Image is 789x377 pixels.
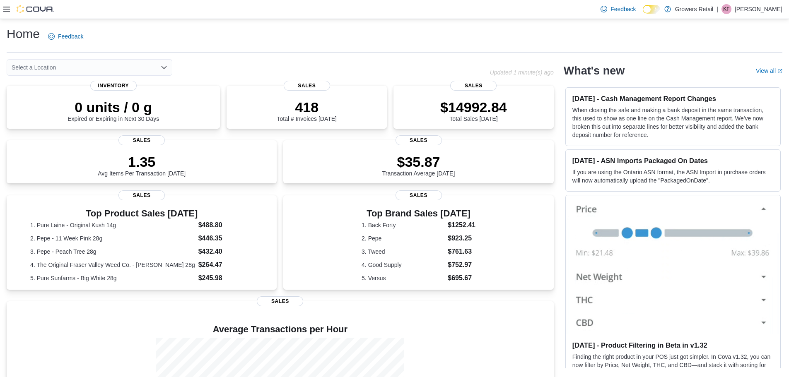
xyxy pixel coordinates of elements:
[396,190,442,200] span: Sales
[68,99,159,122] div: Expired or Expiring in Next 30 Days
[396,135,442,145] span: Sales
[30,274,195,282] dt: 5. Pure Sunfarms - Big White 28g
[118,135,165,145] span: Sales
[490,69,554,76] p: Updated 1 minute(s) ago
[118,190,165,200] span: Sales
[362,209,475,219] h3: Top Brand Sales [DATE]
[597,1,639,17] a: Feedback
[198,260,253,270] dd: $264.47
[448,220,475,230] dd: $1252.41
[277,99,337,122] div: Total # Invoices [DATE]
[198,273,253,283] dd: $245.98
[448,260,475,270] dd: $752.97
[277,99,337,115] p: 418
[7,26,40,42] h1: Home
[717,4,718,14] p: |
[777,69,782,74] svg: External link
[564,64,625,77] h2: What's new
[721,4,731,14] div: Kate Fetkevich
[440,99,507,122] div: Total Sales [DATE]
[161,64,167,71] button: Open list of options
[610,5,636,13] span: Feedback
[13,324,547,334] h4: Average Transactions per Hour
[98,154,186,170] p: 1.35
[30,209,253,219] h3: Top Product Sales [DATE]
[90,81,137,91] span: Inventory
[98,154,186,177] div: Avg Items Per Transaction [DATE]
[643,5,660,14] input: Dark Mode
[30,234,195,243] dt: 2. Pepe - 11 Week Pink 28g
[572,94,774,103] h3: [DATE] - Cash Management Report Changes
[30,247,195,256] dt: 3. Pepe - Peach Tree 28g
[257,296,303,306] span: Sales
[382,154,455,177] div: Transaction Average [DATE]
[362,261,444,269] dt: 4. Good Supply
[448,273,475,283] dd: $695.67
[198,220,253,230] dd: $488.80
[362,234,444,243] dt: 2. Pepe
[68,99,159,115] p: 0 units / 0 g
[572,341,774,349] h3: [DATE] - Product Filtering in Beta in v1.32
[362,274,444,282] dt: 5. Versus
[58,32,83,41] span: Feedback
[198,233,253,243] dd: $446.35
[30,261,195,269] dt: 4. The Original Fraser Valley Weed Co. - [PERSON_NAME] 28g
[17,5,54,13] img: Cova
[723,4,729,14] span: KF
[382,154,455,170] p: $35.87
[572,168,774,185] p: If you are using the Ontario ASN format, the ASN Import in purchase orders will now automatically...
[284,81,330,91] span: Sales
[45,28,87,45] a: Feedback
[675,4,714,14] p: Growers Retail
[198,247,253,257] dd: $432.40
[30,221,195,229] dt: 1. Pure Laine - Original Kush 14g
[448,247,475,257] dd: $761.63
[572,156,774,165] h3: [DATE] - ASN Imports Packaged On Dates
[572,106,774,139] p: When closing the safe and making a bank deposit in the same transaction, this used to show as one...
[440,99,507,115] p: $14992.84
[735,4,782,14] p: [PERSON_NAME]
[362,221,444,229] dt: 1. Back Forty
[362,247,444,256] dt: 3. Tweed
[448,233,475,243] dd: $923.25
[756,67,782,74] a: View allExternal link
[450,81,497,91] span: Sales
